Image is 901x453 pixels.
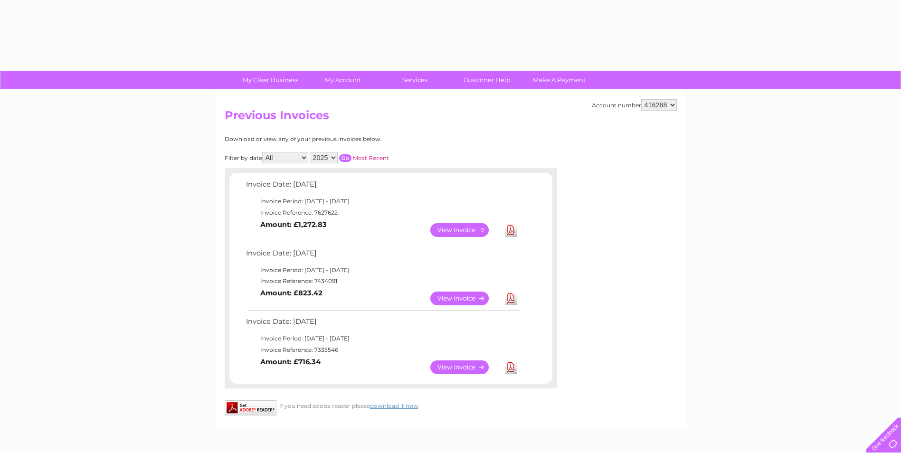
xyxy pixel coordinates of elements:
a: Download [505,292,517,305]
td: Invoice Reference: 7434091 [244,275,522,287]
td: Invoice Reference: 7335546 [244,344,522,356]
div: Account number [592,99,677,111]
a: View [430,223,500,237]
div: Download or view any of your previous invoices below. [225,136,474,142]
td: Invoice Date: [DATE] [244,178,522,196]
b: Amount: £716.34 [260,358,321,366]
b: Amount: £823.42 [260,289,322,297]
a: Download [505,360,517,374]
div: Filter by date [225,152,474,163]
td: Invoice Period: [DATE] - [DATE] [244,196,522,207]
a: My Account [303,71,382,89]
td: Invoice Period: [DATE] - [DATE] [244,264,522,276]
a: Customer Help [448,71,526,89]
h2: Previous Invoices [225,109,677,127]
a: Services [376,71,454,89]
a: My Clear Business [231,71,310,89]
a: View [430,292,500,305]
a: View [430,360,500,374]
a: download it now [370,402,418,409]
b: Amount: £1,272.83 [260,220,327,229]
div: If you need adobe reader please . [225,400,557,409]
td: Invoice Reference: 7627622 [244,207,522,218]
td: Invoice Date: [DATE] [244,315,522,333]
a: Make A Payment [520,71,598,89]
a: Most Recent [353,154,389,161]
td: Invoice Period: [DATE] - [DATE] [244,333,522,344]
a: Download [505,223,517,237]
td: Invoice Date: [DATE] [244,247,522,264]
